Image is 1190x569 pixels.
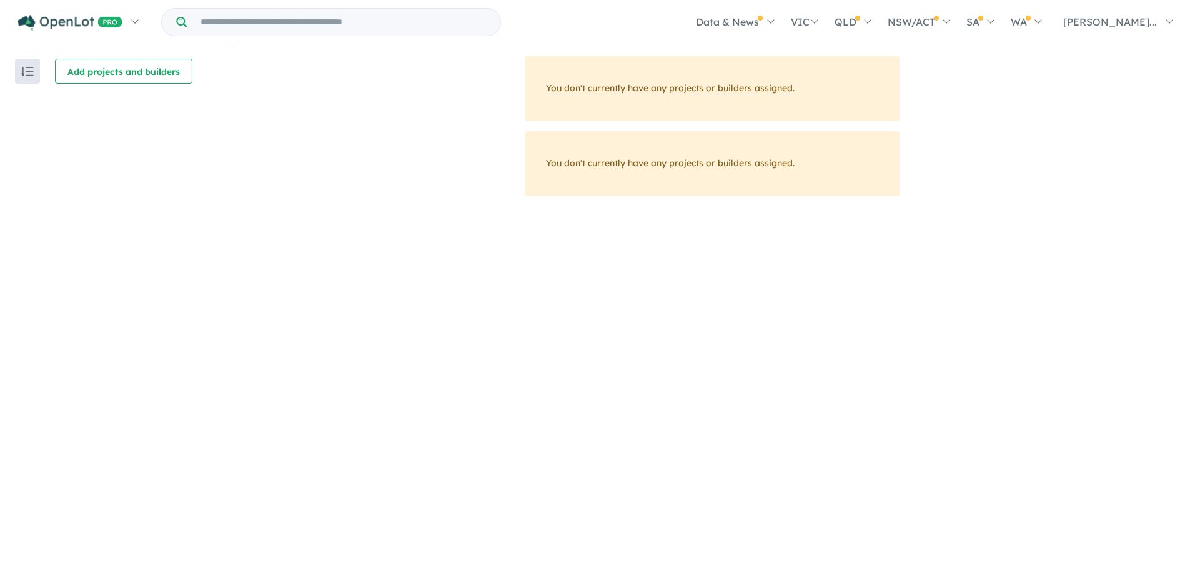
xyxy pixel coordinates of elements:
[55,59,192,84] button: Add projects and builders
[1063,16,1157,28] span: [PERSON_NAME]...
[18,15,122,31] img: Openlot PRO Logo White
[525,56,900,121] div: You don't currently have any projects or builders assigned.
[21,67,34,76] img: sort.svg
[525,131,900,196] div: You don't currently have any projects or builders assigned.
[189,9,498,36] input: Try estate name, suburb, builder or developer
